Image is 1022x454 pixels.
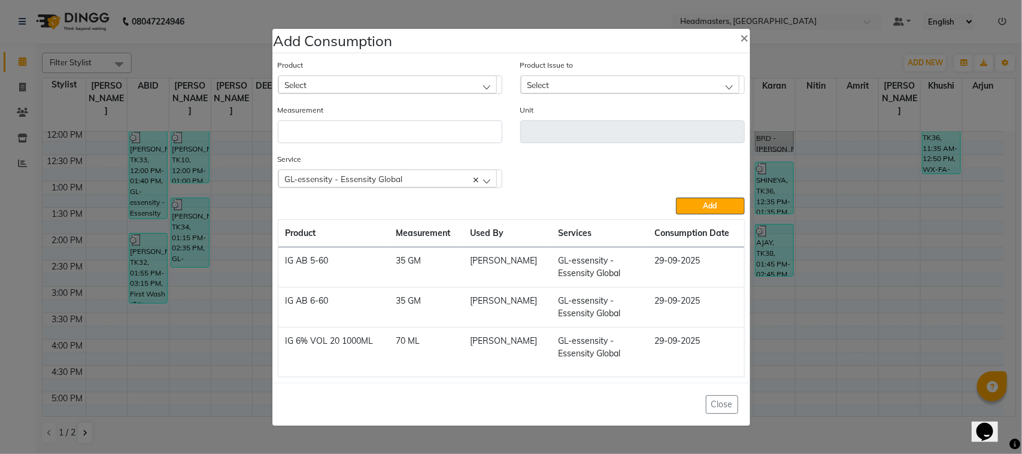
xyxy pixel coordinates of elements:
span: Add [703,201,717,210]
td: [PERSON_NAME] [463,287,551,327]
iframe: chat widget [972,406,1010,442]
td: [PERSON_NAME] [463,327,551,367]
td: GL-essensity - Essensity Global [551,327,648,367]
td: 35 GM [389,287,463,327]
label: Service [278,154,302,165]
td: 29-09-2025 [648,327,744,367]
th: Measurement [389,220,463,247]
td: IG 6% VOL 20 1000ML [278,327,389,367]
th: Consumption Date [648,220,744,247]
td: IG AB 5-60 [278,247,389,287]
label: Product Issue to [520,60,574,71]
label: Measurement [278,105,324,116]
span: Select [285,80,307,90]
td: GL-essensity - Essensity Global [551,247,648,287]
td: 29-09-2025 [648,287,744,327]
button: Add [676,198,744,214]
button: Close [731,20,759,54]
span: GL-essensity - Essensity Global [285,174,403,184]
td: IG AB 6-60 [278,287,389,327]
th: Services [551,220,648,247]
th: Used By [463,220,551,247]
h4: Add Consumption [274,30,393,52]
button: Close [706,395,738,414]
label: Unit [520,105,534,116]
td: 29-09-2025 [648,247,744,287]
th: Product [278,220,389,247]
label: Product [278,60,304,71]
span: × [741,28,749,46]
td: 70 ML [389,327,463,367]
span: Select [527,80,550,90]
td: GL-essensity - Essensity Global [551,287,648,327]
td: [PERSON_NAME] [463,247,551,287]
td: 35 GM [389,247,463,287]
